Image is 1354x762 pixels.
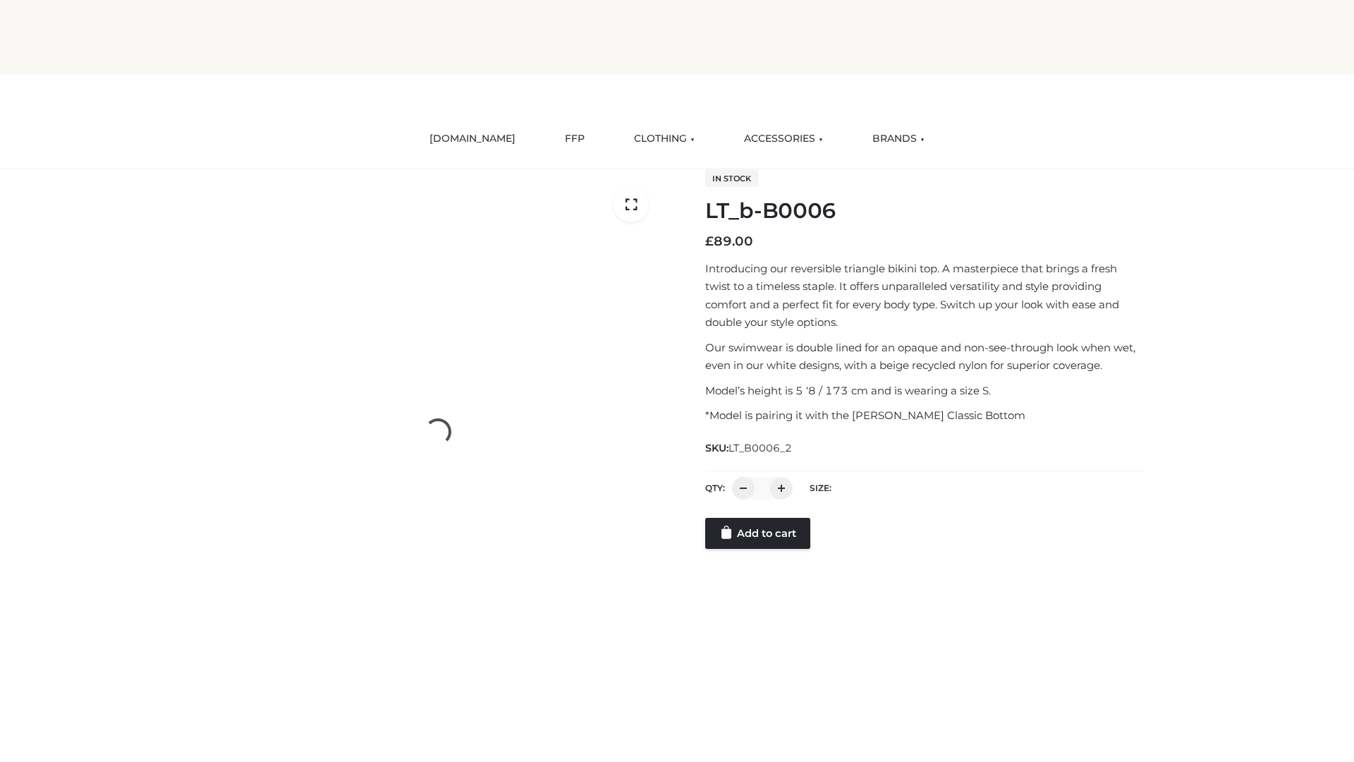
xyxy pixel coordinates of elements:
span: In stock [705,170,758,187]
a: CLOTHING [623,123,705,155]
p: Model’s height is 5 ‘8 / 173 cm and is wearing a size S. [705,382,1145,400]
label: QTY: [705,483,725,493]
label: Size: [810,483,831,493]
a: ACCESSORIES [733,123,834,155]
a: BRANDS [862,123,935,155]
span: SKU: [705,440,793,456]
a: [DOMAIN_NAME] [419,123,526,155]
h1: LT_b-B0006 [705,198,1145,224]
a: Add to cart [705,518,810,549]
span: LT_B0006_2 [728,442,792,454]
p: Introducing our reversible triangle bikini top. A masterpiece that brings a fresh twist to a time... [705,260,1145,332]
p: *Model is pairing it with the [PERSON_NAME] Classic Bottom [705,406,1145,425]
span: £ [705,234,714,249]
p: Our swimwear is double lined for an opaque and non-see-through look when wet, even in our white d... [705,339,1145,375]
bdi: 89.00 [705,234,753,249]
a: FFP [554,123,595,155]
